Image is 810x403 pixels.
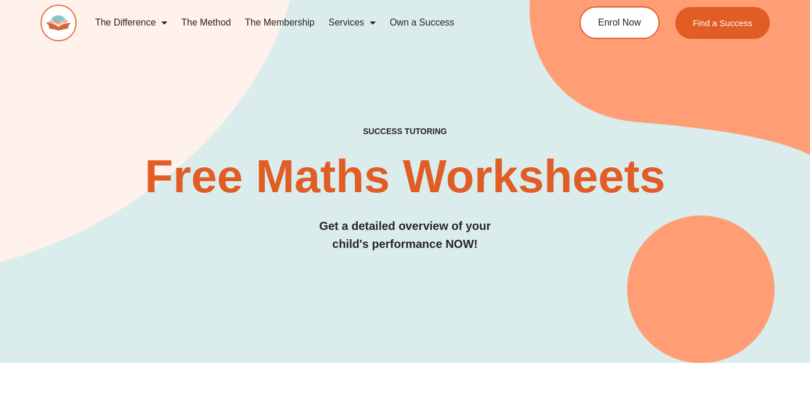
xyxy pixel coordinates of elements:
a: The Method [174,9,237,36]
h4: SUCCESS TUTORING​ [41,127,770,136]
a: Enrol Now [579,6,660,39]
a: The Difference [88,9,175,36]
nav: Menu [88,9,538,36]
a: The Membership [238,9,322,36]
iframe: Chat Widget [611,272,810,403]
a: Services [322,9,383,36]
h3: Get a detailed overview of your child's performance NOW! [41,217,770,253]
a: Find a Success [675,7,770,39]
a: Own a Success [383,9,461,36]
span: Enrol Now [598,18,641,27]
h2: Free Maths Worksheets​ [41,153,770,200]
span: Find a Success [693,19,753,27]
